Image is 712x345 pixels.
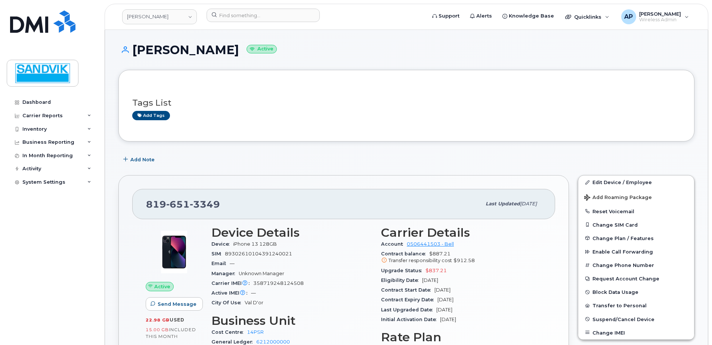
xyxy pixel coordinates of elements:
[118,43,694,56] h1: [PERSON_NAME]
[211,261,230,266] span: Email
[437,297,453,302] span: [DATE]
[520,201,537,206] span: [DATE]
[132,98,681,108] h3: Tags List
[256,339,290,345] a: 6212000000
[584,195,652,202] span: Add Roaming Package
[381,287,434,293] span: Contract Start Date
[253,280,304,286] span: 358719248124508
[436,307,452,313] span: [DATE]
[578,272,694,285] button: Request Account Change
[381,317,440,322] span: Initial Activation Date
[211,314,372,327] h3: Business Unit
[422,277,438,283] span: [DATE]
[132,111,170,120] a: Add tags
[381,277,422,283] span: Eligibility Date
[233,241,277,247] span: iPhone 13 128GB
[592,249,653,255] span: Enable Call Forwarding
[381,251,542,264] span: $887.21
[166,199,190,210] span: 651
[225,251,292,257] span: 89302610104391240021
[434,287,451,293] span: [DATE]
[381,251,429,257] span: Contract balance
[146,317,170,323] span: 22.98 GB
[425,268,447,273] span: $837.21
[247,329,264,335] a: 14PSR
[578,285,694,299] button: Block Data Usage
[154,283,170,290] span: Active
[578,326,694,339] button: Change IMEI
[381,297,437,302] span: Contract Expiry Date
[211,280,253,286] span: Carrier IMEI
[592,316,654,322] span: Suspend/Cancel Device
[578,245,694,258] button: Enable Call Forwarding
[381,268,425,273] span: Upgrade Status
[578,258,694,272] button: Change Phone Number
[211,271,239,276] span: Manager
[152,230,196,274] img: image20231002-3703462-1ig824h.jpeg
[146,327,196,339] span: included this month
[239,271,284,276] span: Unknown Manager
[578,189,694,205] button: Add Roaming Package
[486,201,520,206] span: Last updated
[578,218,694,231] button: Change SIM Card
[146,297,203,311] button: Send Message
[251,290,256,296] span: —
[381,226,542,239] h3: Carrier Details
[170,317,185,323] span: used
[211,241,233,247] span: Device
[440,317,456,322] span: [DATE]
[230,261,235,266] span: —
[388,258,452,263] span: Transfer responsibility cost
[211,226,372,239] h3: Device Details
[592,235,654,241] span: Change Plan / Features
[407,241,454,247] a: 0506441503 - Bell
[146,327,169,332] span: 15.00 GB
[190,199,220,210] span: 3349
[245,300,263,305] span: Val D'or
[211,329,247,335] span: Cost Centre
[381,307,436,313] span: Last Upgraded Date
[578,313,694,326] button: Suspend/Cancel Device
[453,258,475,263] span: $912.58
[578,299,694,312] button: Transfer to Personal
[247,45,277,53] small: Active
[381,330,542,344] h3: Rate Plan
[578,231,694,245] button: Change Plan / Features
[578,175,694,189] a: Edit Device / Employee
[146,199,220,210] span: 819
[158,301,196,308] span: Send Message
[211,251,225,257] span: SIM
[211,290,251,296] span: Active IMEI
[130,156,155,163] span: Add Note
[381,241,407,247] span: Account
[118,153,161,166] button: Add Note
[211,300,245,305] span: City Of Use
[578,205,694,218] button: Reset Voicemail
[211,339,256,345] span: General Ledger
